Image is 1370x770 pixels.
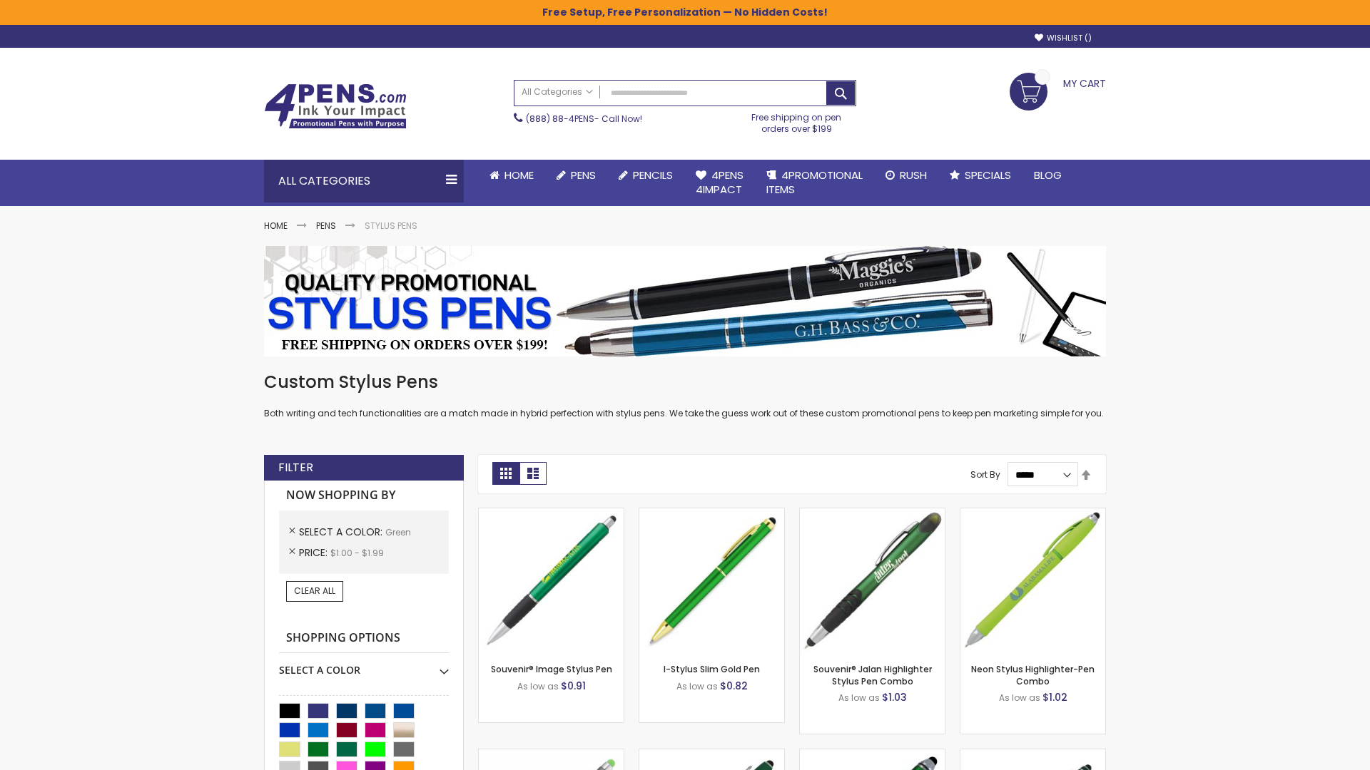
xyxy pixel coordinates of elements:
[279,481,449,510] strong: Now Shopping by
[330,547,384,559] span: $1.00 - $1.99
[607,160,684,191] a: Pencils
[874,160,938,191] a: Rush
[504,168,534,183] span: Home
[517,680,559,692] span: As low as
[1034,168,1062,183] span: Blog
[960,508,1105,520] a: Neon Stylus Highlighter-Pen Combo-Green
[1042,690,1067,704] span: $1.02
[1035,33,1092,43] a: Wishlist
[316,220,336,232] a: Pens
[522,86,593,98] span: All Categories
[938,160,1023,191] a: Specials
[737,106,857,135] div: Free shipping on pen orders over $199
[365,220,417,232] strong: Stylus Pens
[286,581,343,601] a: Clear All
[279,623,449,654] strong: Shopping Options
[639,508,784,520] a: I-Stylus Slim Gold-Green
[720,679,748,693] span: $0.82
[766,168,863,197] span: 4PROMOTIONAL ITEMS
[492,462,519,485] strong: Grid
[813,663,932,687] a: Souvenir® Jalan Highlighter Stylus Pen Combo
[479,749,624,761] a: Islander Softy Gel with Stylus - ColorJet Imprint-Green
[800,508,945,520] a: Souvenir® Jalan Highlighter Stylus Pen Combo-Green
[526,113,642,125] span: - Call Now!
[264,220,288,232] a: Home
[264,371,1106,420] div: Both writing and tech functionalities are a match made in hybrid perfection with stylus pens. We ...
[639,508,784,653] img: I-Stylus Slim Gold-Green
[639,749,784,761] a: Custom Soft Touch® Metal Pens with Stylus-Green
[278,460,313,476] strong: Filter
[526,113,594,125] a: (888) 88-4PENS
[1023,160,1073,191] a: Blog
[478,160,545,191] a: Home
[882,690,907,704] span: $1.03
[800,508,945,653] img: Souvenir® Jalan Highlighter Stylus Pen Combo-Green
[264,83,407,129] img: 4Pens Custom Pens and Promotional Products
[838,692,880,704] span: As low as
[696,168,744,197] span: 4Pens 4impact
[264,246,1106,356] img: Stylus Pens
[385,526,411,538] span: Green
[633,168,673,183] span: Pencils
[299,545,330,560] span: Price
[684,160,755,206] a: 4Pens4impact
[294,585,335,597] span: Clear All
[545,160,607,191] a: Pens
[479,508,624,653] img: Souvenir® Image Stylus Pen-Green
[755,160,874,206] a: 4PROMOTIONALITEMS
[970,468,1000,481] label: Sort By
[279,653,449,677] div: Select A Color
[299,525,385,539] span: Select A Color
[965,168,1011,183] span: Specials
[971,663,1095,687] a: Neon Stylus Highlighter-Pen Combo
[676,680,718,692] span: As low as
[999,692,1040,704] span: As low as
[561,679,586,693] span: $0.91
[571,168,596,183] span: Pens
[264,160,464,202] div: All Categories
[800,749,945,761] a: Kyra Pen with Stylus and Flashlight-Green
[479,508,624,520] a: Souvenir® Image Stylus Pen-Green
[960,508,1105,653] img: Neon Stylus Highlighter-Pen Combo-Green
[514,81,600,104] a: All Categories
[264,371,1106,394] h1: Custom Stylus Pens
[960,749,1105,761] a: Colter Stylus Twist Metal Pen-Green
[664,663,760,675] a: I-Stylus Slim Gold Pen
[491,663,612,675] a: Souvenir® Image Stylus Pen
[900,168,927,183] span: Rush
